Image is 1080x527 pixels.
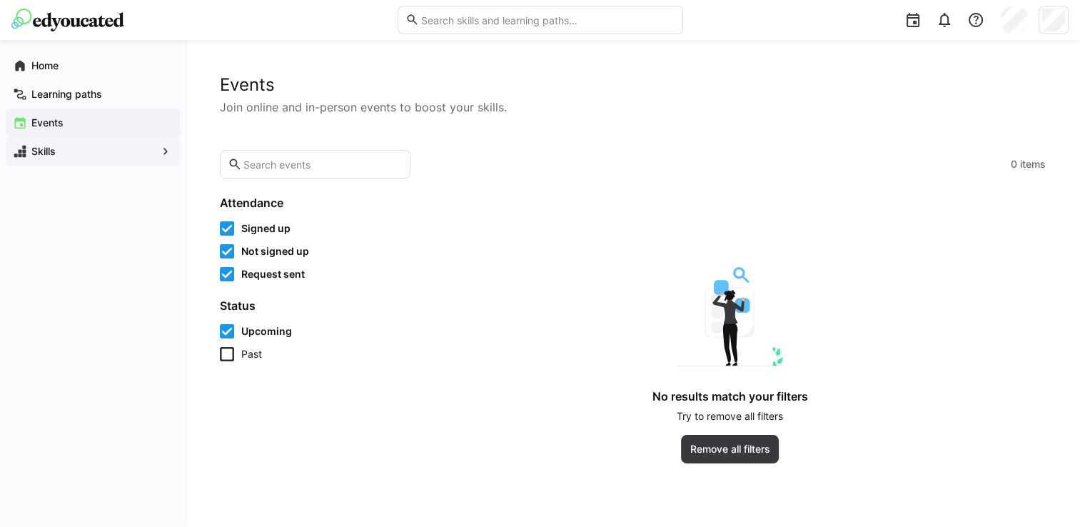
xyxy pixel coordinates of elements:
input: Search events [242,158,403,171]
span: Remove all filters [688,442,772,456]
h4: Attendance [220,196,397,210]
button: Remove all filters [681,435,779,463]
p: Try to remove all filters [677,409,783,423]
h4: Status [220,298,397,313]
span: Not signed up [241,244,309,259]
span: items [1020,157,1046,171]
span: Upcoming [241,324,292,338]
span: Past [241,347,262,361]
span: Signed up [241,221,291,236]
p: Join online and in-person events to boost your skills. [220,99,1046,116]
h2: Events [220,74,1046,96]
h4: No results match your filters [652,389,808,403]
span: Request sent [241,267,305,281]
input: Search skills and learning paths… [419,14,675,26]
span: 0 [1011,157,1017,171]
